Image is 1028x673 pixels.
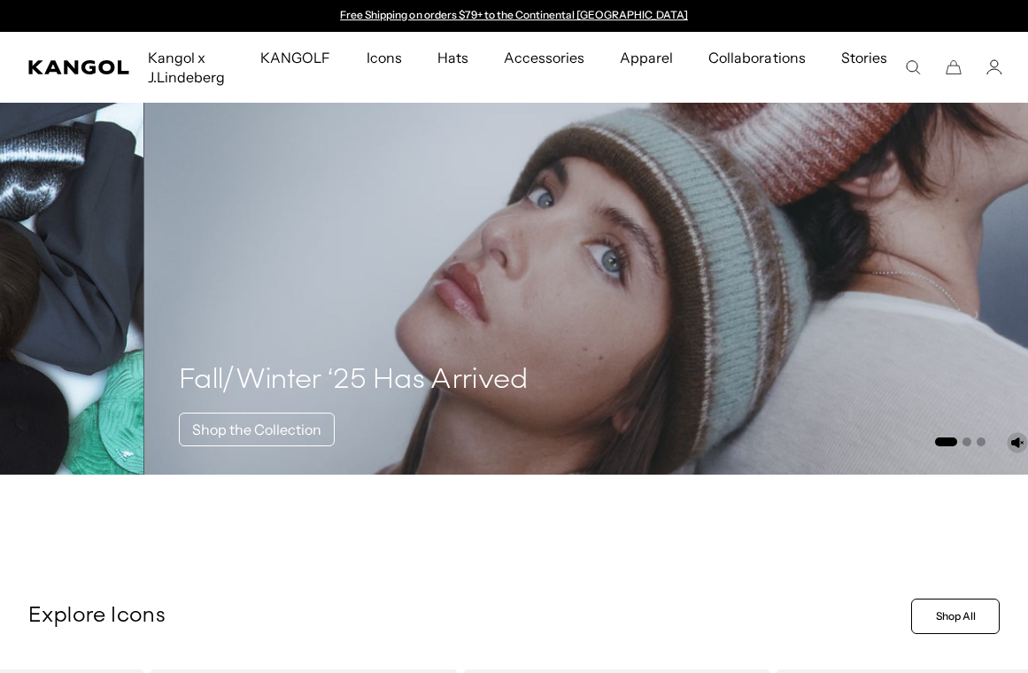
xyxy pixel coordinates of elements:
button: Go to slide 3 [977,437,985,446]
button: Unmute [1007,432,1028,453]
a: Collaborations [691,32,823,83]
span: Accessories [504,32,584,83]
button: Go to slide 1 [935,437,957,446]
a: Icons [349,32,420,83]
summary: Search here [905,59,921,75]
a: Stories [823,32,905,103]
a: Hats [420,32,486,83]
a: Shop All [911,599,1000,634]
slideshow-component: Announcement bar [332,9,697,23]
button: Go to slide 2 [962,437,971,446]
span: Collaborations [708,32,805,83]
div: Announcement [332,9,697,23]
button: Cart [946,59,962,75]
a: Kangol [28,60,130,74]
a: Accessories [486,32,602,83]
span: KANGOLF [260,32,330,83]
a: Kangol x J.Lindeberg [130,32,243,103]
p: Explore Icons [28,603,904,630]
span: Kangol x J.Lindeberg [148,32,225,103]
span: Apparel [620,32,673,83]
a: Free Shipping on orders $79+ to the Continental [GEOGRAPHIC_DATA] [340,8,688,21]
a: KANGOLF [243,32,348,83]
a: Shop the Collection [179,413,335,446]
ul: Select a slide to show [933,434,985,448]
h4: Fall/Winter ‘25 Has Arrived [179,363,529,398]
a: Account [986,59,1002,75]
a: Apparel [602,32,691,83]
span: Hats [437,32,468,83]
span: Icons [367,32,402,83]
div: 1 of 2 [332,9,697,23]
span: Stories [841,32,887,103]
